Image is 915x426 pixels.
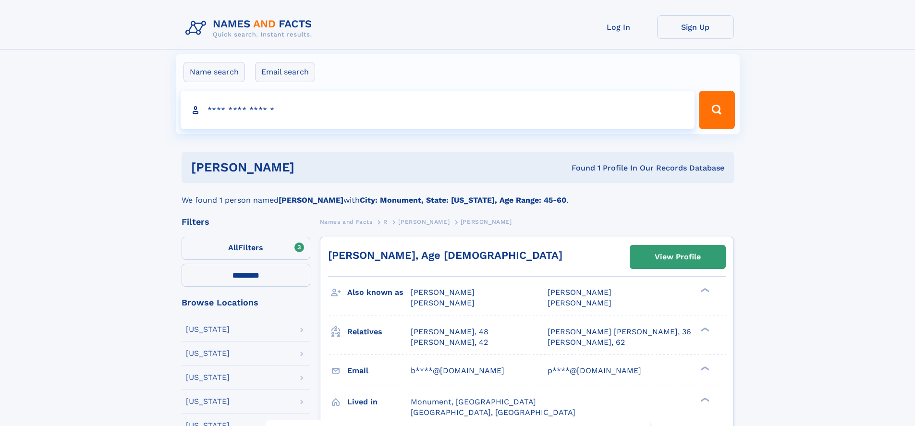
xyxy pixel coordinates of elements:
[183,62,245,82] label: Name search
[347,363,411,379] h3: Email
[186,350,230,357] div: [US_STATE]
[548,288,611,297] span: [PERSON_NAME]
[411,337,488,348] a: [PERSON_NAME], 42
[383,219,388,225] span: R
[411,288,475,297] span: [PERSON_NAME]
[255,62,315,82] label: Email search
[398,219,450,225] span: [PERSON_NAME]
[698,365,710,371] div: ❯
[580,15,657,39] a: Log In
[461,219,512,225] span: [PERSON_NAME]
[191,161,433,173] h1: [PERSON_NAME]
[182,183,734,206] div: We found 1 person named with .
[360,195,566,205] b: City: Monument, State: [US_STATE], Age Range: 45-60
[383,216,388,228] a: R
[186,326,230,333] div: [US_STATE]
[181,91,695,129] input: search input
[548,337,625,348] a: [PERSON_NAME], 62
[347,284,411,301] h3: Also known as
[186,398,230,405] div: [US_STATE]
[186,374,230,381] div: [US_STATE]
[698,287,710,293] div: ❯
[398,216,450,228] a: [PERSON_NAME]
[411,327,488,337] a: [PERSON_NAME], 48
[657,15,734,39] a: Sign Up
[411,298,475,307] span: [PERSON_NAME]
[347,324,411,340] h3: Relatives
[698,326,710,332] div: ❯
[228,243,238,252] span: All
[411,408,575,417] span: [GEOGRAPHIC_DATA], [GEOGRAPHIC_DATA]
[347,394,411,410] h3: Lived in
[548,327,691,337] a: [PERSON_NAME] [PERSON_NAME], 36
[630,245,725,268] a: View Profile
[548,298,611,307] span: [PERSON_NAME]
[182,218,310,226] div: Filters
[328,249,562,261] a: [PERSON_NAME], Age [DEMOGRAPHIC_DATA]
[411,397,536,406] span: Monument, [GEOGRAPHIC_DATA]
[182,298,310,307] div: Browse Locations
[433,163,724,173] div: Found 1 Profile In Our Records Database
[182,237,310,260] label: Filters
[320,216,373,228] a: Names and Facts
[279,195,343,205] b: [PERSON_NAME]
[655,246,701,268] div: View Profile
[699,91,734,129] button: Search Button
[182,15,320,41] img: Logo Names and Facts
[698,396,710,402] div: ❯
